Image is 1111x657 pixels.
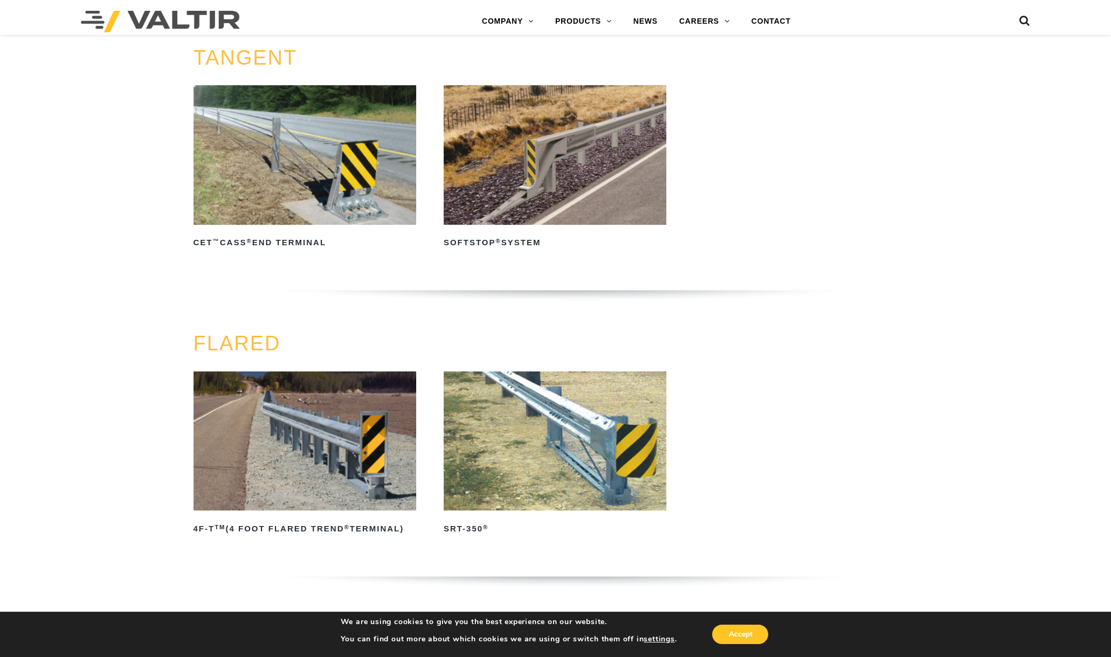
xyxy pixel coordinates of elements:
[194,46,298,69] a: TANGENT
[544,11,623,32] a: PRODUCTS
[194,85,416,251] a: CET™CASS®End Terminal
[213,238,220,244] sup: ™
[483,524,488,530] sup: ®
[246,238,252,244] sup: ®
[344,524,349,530] sup: ®
[341,617,677,627] p: We are using cookies to give you the best experience on our website.
[644,634,674,644] button: settings
[194,520,416,537] h2: 4F-T (4 Foot Flared TREND Terminal)
[444,85,666,251] a: SoftStop®System
[81,11,240,32] img: Valtir
[495,238,501,244] sup: ®
[623,11,668,32] a: NEWS
[194,332,281,355] a: FLARED
[194,234,416,252] h2: CET CASS End Terminal
[341,634,677,644] p: You can find out more about which cookies we are using or switch them off in .
[444,234,666,252] h2: SoftStop System
[471,11,544,32] a: COMPANY
[668,11,741,32] a: CAREERS
[194,371,416,537] a: 4F-TTM(4 Foot Flared TREND®Terminal)
[444,520,666,537] h2: SRT-350
[741,11,802,32] a: CONTACT
[444,85,666,224] img: SoftStop System End Terminal
[444,371,666,537] a: SRT-350®
[215,524,225,530] sup: TM
[712,625,768,644] button: Accept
